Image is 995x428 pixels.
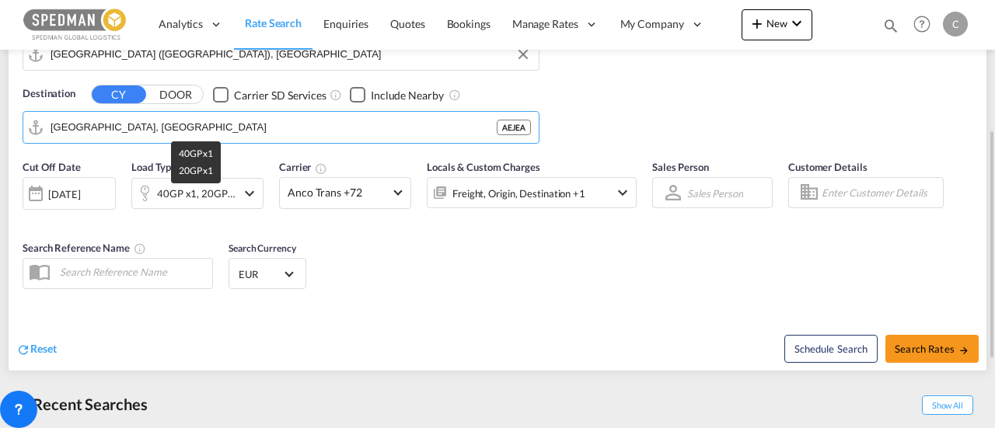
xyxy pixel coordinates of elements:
[48,187,80,201] div: [DATE]
[51,43,531,66] input: Search by Port
[620,16,684,32] span: My Company
[179,148,213,176] span: 40GP x1 20GP x1
[234,88,326,103] div: Carrier SD Services
[652,161,709,173] span: Sales Person
[157,183,236,204] div: 40GP x1 20GP x1
[240,184,259,203] md-icon: icon-chevron-down
[330,89,342,101] md-icon: Unchecked: Search for CY (Container Yard) services for all selected carriers.Checked : Search for...
[213,86,326,103] md-checkbox: Checkbox No Ink
[822,181,938,204] input: Enter Customer Details
[885,335,979,363] button: Search Ratesicon-arrow-right
[239,267,282,281] span: EUR
[288,185,389,200] span: Anco Trans +72
[788,161,867,173] span: Customer Details
[748,17,806,30] span: New
[427,177,637,208] div: Freight Origin Destination Factory Stuffingicon-chevron-down
[23,242,146,254] span: Search Reference Name
[613,183,632,202] md-icon: icon-chevron-down
[23,161,81,173] span: Cut Off Date
[882,17,899,40] div: icon-magnify
[742,9,812,40] button: icon-plus 400-fgNewicon-chevron-down
[279,161,327,173] span: Carrier
[427,161,540,173] span: Locals & Custom Charges
[497,120,531,135] div: AEJEA
[23,39,539,70] md-input-container: Gothenburg (Goteborg), SEGOT
[958,345,969,356] md-icon: icon-arrow-right
[784,335,878,363] button: Note: By default Schedule search will only considerorigin ports, destination ports and cut off da...
[943,12,968,37] div: C
[323,17,368,30] span: Enquiries
[245,16,302,30] span: Rate Search
[131,161,193,173] span: Load Type
[8,387,154,422] div: Recent Searches
[371,88,444,103] div: Include Nearby
[51,116,497,139] input: Search by Port
[16,341,57,358] div: icon-refreshReset
[23,112,539,143] md-input-container: Jebel Ali, AEJEA
[390,17,424,30] span: Quotes
[134,242,146,255] md-icon: Your search will be saved by the below given name
[350,86,444,103] md-checkbox: Checkbox No Ink
[229,242,296,254] span: Search Currency
[23,208,34,229] md-datepicker: Select
[237,263,298,285] md-select: Select Currency: € EUREuro
[148,85,203,103] button: DOOR
[787,14,806,33] md-icon: icon-chevron-down
[686,182,745,204] md-select: Sales Person
[922,395,973,415] span: Show All
[512,16,578,32] span: Manage Rates
[16,343,30,357] md-icon: icon-refresh
[909,11,943,39] div: Help
[909,11,935,37] span: Help
[23,7,128,42] img: c12ca350ff1b11efb6b291369744d907.png
[23,177,116,210] div: [DATE]
[895,343,969,355] span: Search Rates
[315,162,327,175] md-icon: The selected Trucker/Carrierwill be displayed in the rate results If the rates are from another f...
[511,43,535,66] button: Clear Input
[748,14,766,33] md-icon: icon-plus 400-fg
[452,183,585,204] div: Freight Origin Destination Factory Stuffing
[449,89,461,101] md-icon: Unchecked: Ignores neighbouring ports when fetching rates.Checked : Includes neighbouring ports w...
[882,17,899,34] md-icon: icon-magnify
[92,85,146,103] button: CY
[30,342,57,355] span: Reset
[447,17,491,30] span: Bookings
[159,16,203,32] span: Analytics
[52,260,212,284] input: Search Reference Name
[23,86,75,102] span: Destination
[131,178,264,209] div: 40GP x1 20GP x1icon-chevron-down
